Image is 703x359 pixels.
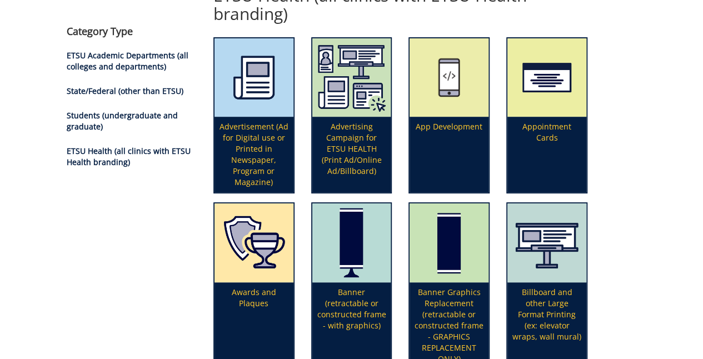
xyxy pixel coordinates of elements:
a: State/Federal (other than ETSU) [67,86,183,96]
img: etsu%20health%20marketing%20campaign%20image-6075f5506d2aa2.29536275.png [312,38,391,117]
a: ETSU Academic Departments (all colleges and departments) [67,50,188,72]
h4: Category Type [67,26,197,37]
a: Advertising Campaign for ETSU HEALTH (Print Ad/Online Ad/Billboard) [312,38,391,193]
p: Appointment Cards [507,117,586,192]
a: Advertisement (Ad for Digital use or Printed in Newspaper, Program or Magazine) [215,38,293,193]
img: printmedia-5fff40aebc8a36.86223841.png [215,38,293,117]
p: Advertisement (Ad for Digital use or Printed in Newspaper, Program or Magazine) [215,117,293,192]
p: App Development [410,117,488,192]
a: Students (undergraduate and graduate) [67,110,178,132]
a: Appointment Cards [507,38,586,193]
img: appointment%20cards-6556843a9f7d00.21763534.png [507,38,586,117]
a: ETSU Health (all clinics with ETSU Health branding) [67,146,191,167]
img: plaques-5a7339fccbae09.63825868.png [215,203,293,282]
p: Advertising Campaign for ETSU HEALTH (Print Ad/Online Ad/Billboard) [312,117,391,192]
img: app%20development%20icon-655684178ce609.47323231.png [410,38,488,117]
a: App Development [410,38,488,193]
img: retractable-banner-59492b401f5aa8.64163094.png [312,203,391,282]
img: canvas-5fff48368f7674.25692951.png [507,203,586,282]
img: graphics-only-banner-5949222f1cdc31.93524894.png [410,203,488,282]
